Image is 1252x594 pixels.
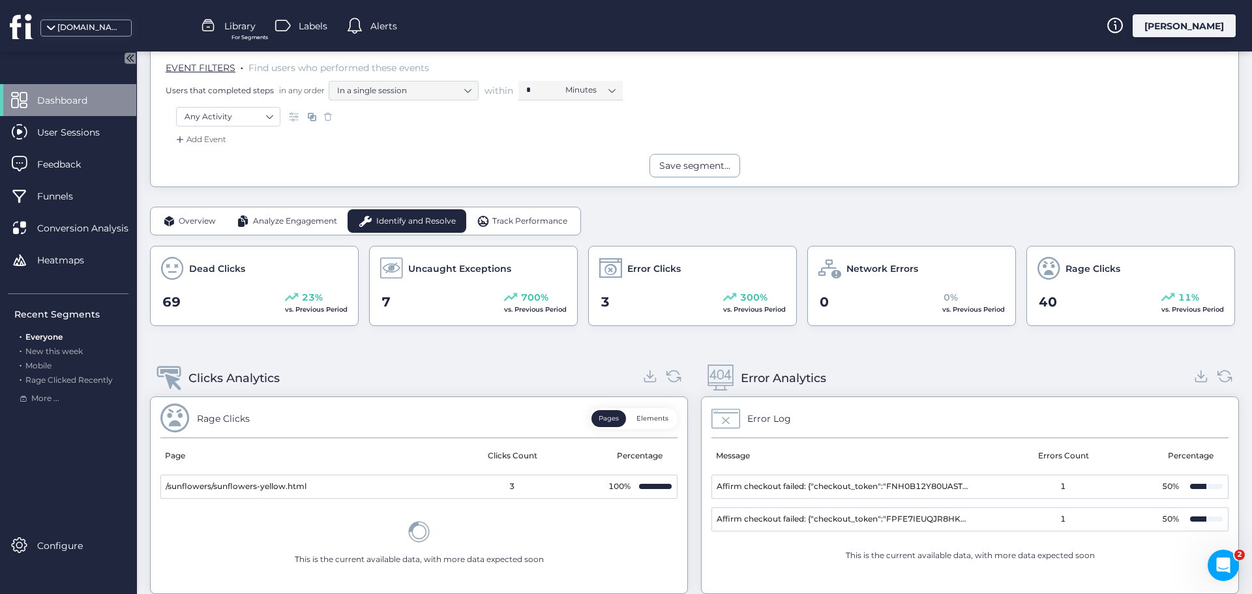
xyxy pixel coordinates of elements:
span: Rage Clicked Recently [25,375,113,385]
span: vs. Previous Period [285,305,348,314]
span: EVENT FILTERS [166,62,235,74]
div: Error Analytics [741,369,826,387]
mat-header-cell: Percentage [1157,438,1229,475]
span: 3 [509,481,514,493]
span: 69 [162,292,181,312]
span: Conversion Analysis [37,221,148,235]
div: Recent Segments [14,307,128,321]
span: vs. Previous Period [504,305,567,314]
span: . [20,372,22,385]
span: Overview [179,215,216,228]
nz-select-item: Minutes [565,80,615,100]
span: vs. Previous Period [1161,305,1224,314]
span: 700% [521,290,548,304]
span: For Segments [231,33,268,42]
span: Affirm checkout failed: {"checkout_token":"FPFE7IEUQJR8HKX6","reason":"canceled"} [717,513,970,526]
mat-header-cell: Message [711,438,970,475]
span: More ... [31,393,59,405]
div: 50% [1157,481,1184,493]
mat-header-cell: Page [160,438,419,475]
span: 3 [601,292,610,312]
span: Mobile [25,361,52,370]
span: /sunflowers/sunflowers-yellow.html [166,481,306,493]
nz-select-item: In a single session [337,81,470,100]
span: Dashboard [37,93,107,108]
div: Clicks Analytics [188,369,280,387]
span: Uncaught Exceptions [408,261,511,276]
span: Funnels [37,189,93,203]
div: 100% [606,481,633,493]
span: Rage Clicks [1066,261,1120,276]
button: Elements [629,410,676,427]
nz-select-item: Any Activity [185,107,272,126]
span: Affirm checkout failed: {"checkout_token":"FNH0B12Y80UASTYT","reason":"canceled"} [717,481,970,493]
button: Pages [591,410,626,427]
span: 1 [1060,481,1066,493]
span: Error Clicks [627,261,681,276]
div: 50% [1157,513,1184,526]
span: 40 [1039,292,1057,312]
span: 2 [1234,550,1245,560]
span: 23% [302,290,323,304]
span: 0 [820,292,829,312]
span: 7 [381,292,391,312]
span: Feedback [37,157,100,171]
span: Configure [37,539,102,553]
span: . [241,59,243,72]
mat-header-cell: Errors Count [970,438,1157,475]
span: Network Errors [846,261,918,276]
span: User Sessions [37,125,119,140]
span: Library [224,19,256,33]
span: vs. Previous Period [942,305,1005,314]
span: Analyze Engagement [253,215,337,228]
mat-header-cell: Percentage [606,438,678,475]
span: 11% [1178,290,1199,304]
mat-header-cell: Clicks Count [419,438,606,475]
div: Add Event [173,133,226,146]
span: . [20,344,22,356]
span: Identify and Resolve [376,215,456,228]
span: Find users who performed these events [248,62,429,74]
span: within [484,84,513,97]
span: Heatmaps [37,253,104,267]
span: 300% [740,290,768,304]
span: vs. Previous Period [723,305,786,314]
span: Dead Clicks [189,261,245,276]
span: Alerts [370,19,397,33]
div: Save segment... [659,158,730,173]
span: 0% [944,290,958,304]
span: Everyone [25,332,63,342]
div: Rage Clicks [197,411,250,426]
iframe: Intercom live chat [1208,550,1239,581]
span: in any order [276,85,325,96]
span: Users that completed steps [166,85,274,96]
span: New this week [25,346,83,356]
span: . [20,358,22,370]
span: Track Performance [492,215,567,228]
span: Labels [299,19,327,33]
div: This is the current available data, with more data expected soon [295,554,544,566]
div: [PERSON_NAME] [1133,14,1236,37]
div: [DOMAIN_NAME] [57,22,123,34]
div: Error Log [747,411,791,426]
div: This is the current available data, with more data expected soon [846,550,1095,562]
span: 1 [1060,513,1066,526]
span: . [20,329,22,342]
